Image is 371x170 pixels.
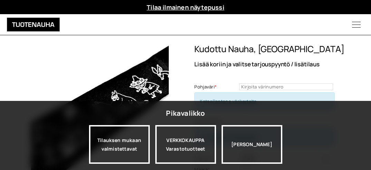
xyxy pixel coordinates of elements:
div: [PERSON_NAME] [222,125,282,164]
a: Tilauksen mukaan valmistettavat [89,125,150,164]
a: VERKKOKAUPPAVarastotuotteet [155,125,216,164]
div: VERKKOKAUPPA Varastotuotteet [155,125,216,164]
span: Katso [200,98,256,104]
a: Pantone värikartalta [213,98,257,104]
input: Kirjoita värinumero [239,83,333,90]
a: Tilaa ilmainen näytepussi [147,3,224,11]
img: Tuotenauha Oy [7,18,60,31]
label: Pohjaväri [194,83,237,91]
p: Lisää koriin ja valitse tarjouspyyntö / lisätilaus [194,61,361,67]
button: Menu [342,14,371,35]
div: Pikavalikko [166,107,205,120]
h1: Kudottu nauha, [GEOGRAPHIC_DATA] [194,44,361,55]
